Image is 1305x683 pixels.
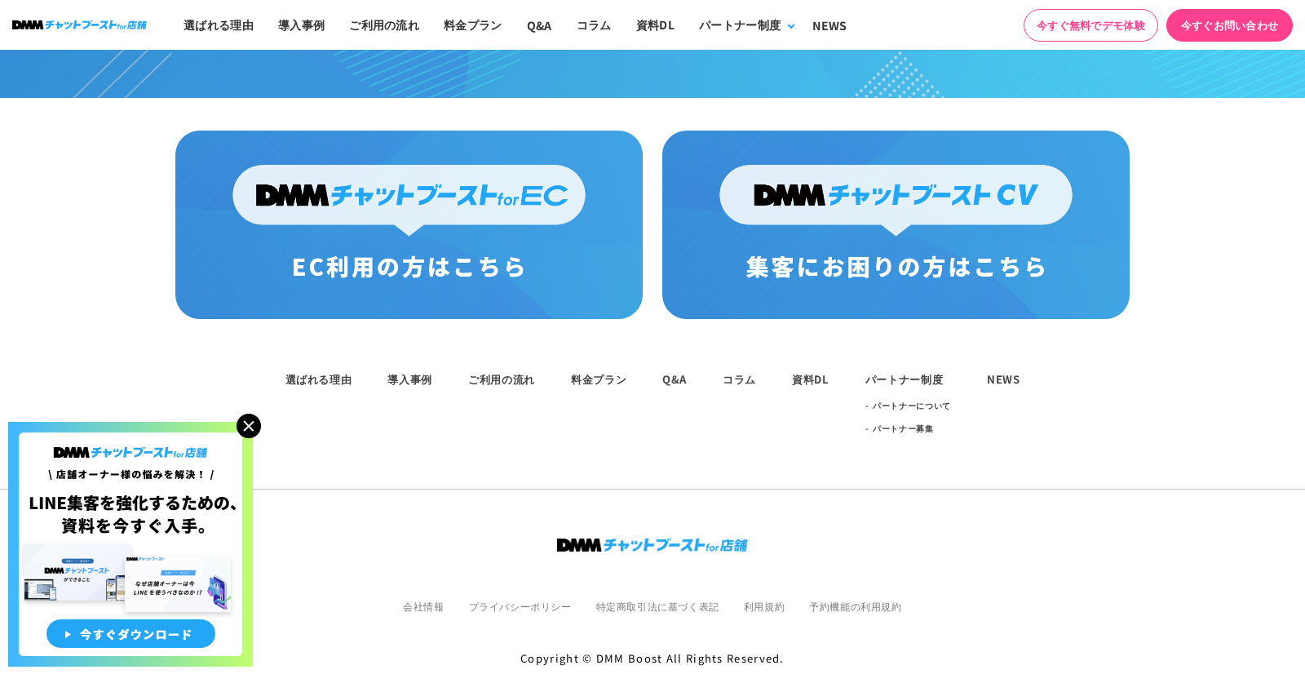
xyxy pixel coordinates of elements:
[285,371,352,387] a: 選ばれる理由
[12,20,147,29] img: ロゴ
[987,371,1020,387] a: NEWS
[557,539,748,552] img: ロゴ
[8,422,253,667] img: 店舗オーナー様の悩みを解決!LINE集客を狂化するための資料を今すぐ入手!
[744,599,785,613] a: 利用規約
[8,422,253,441] a: 店舗オーナー様の悩みを解決!LINE集客を狂化するための資料を今すぐ入手!
[873,417,934,440] a: パートナー募集
[403,599,444,613] a: 会社情報
[596,599,719,613] a: 特定商取引法に基づく表記
[571,371,626,387] a: 料金プラン
[723,371,756,387] a: コラム
[662,371,687,387] a: Q&A
[1166,9,1293,42] a: 今すぐお問い合わせ
[387,371,432,387] a: 導入事例
[1024,9,1158,42] a: 今すぐ無料でデモ体験
[873,394,951,417] a: パートナーについて
[468,371,535,387] a: ご利用の流れ
[809,599,901,613] a: 予約機能の利用規約
[792,371,829,387] a: 資料DL
[865,371,951,388] div: パートナー制度
[469,599,572,613] a: プライバシーポリシー
[699,16,781,33] div: パートナー制度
